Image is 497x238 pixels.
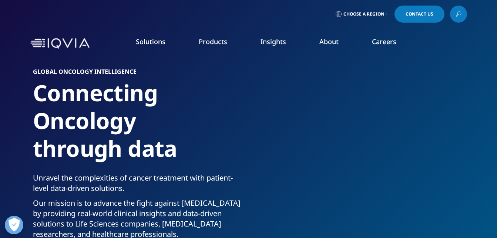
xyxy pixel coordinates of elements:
[406,12,433,16] span: Contact Us
[93,26,467,61] nav: Primary
[33,69,246,79] h6: GLOBAL ONCOLOGY INTELLIGENCE
[261,37,286,46] a: Insights
[33,173,246,198] p: Unravel the complexities of cancer treatment with patient-level data-driven solutions.
[266,69,464,217] img: 1308-businessman-checking-stock-market-data.jpg
[136,37,165,46] a: Solutions
[199,37,227,46] a: Products
[33,79,246,173] h1: Connecting Oncology through data
[343,11,384,17] span: Choose a Region
[394,6,444,23] a: Contact Us
[5,216,23,234] button: Abrir preferencias
[30,38,90,49] img: IQVIA Healthcare Information Technology and Pharma Clinical Research Company
[319,37,339,46] a: About
[372,37,396,46] a: Careers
